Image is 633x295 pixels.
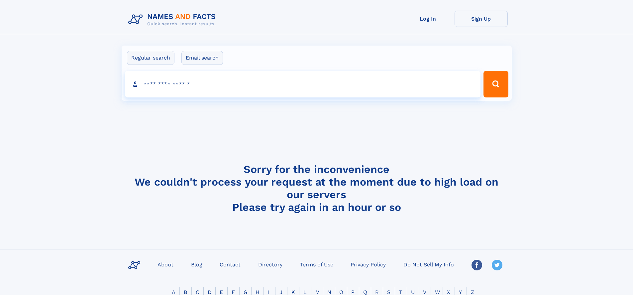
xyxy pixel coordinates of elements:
button: Search Button [483,71,508,97]
a: Blog [188,259,205,269]
a: Contact [217,259,243,269]
a: Do Not Sell My Info [401,259,457,269]
a: About [155,259,176,269]
a: Log In [401,11,455,27]
label: Email search [181,51,223,65]
img: Twitter [492,260,502,270]
a: Directory [256,259,285,269]
a: Terms of Use [297,259,336,269]
img: Logo Names and Facts [126,11,221,29]
a: Sign Up [455,11,508,27]
input: search input [125,71,481,97]
h4: Sorry for the inconvenience We couldn't process your request at the moment due to high load on ou... [126,163,508,214]
a: Privacy Policy [348,259,388,269]
img: Facebook [472,260,482,270]
label: Regular search [127,51,174,65]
